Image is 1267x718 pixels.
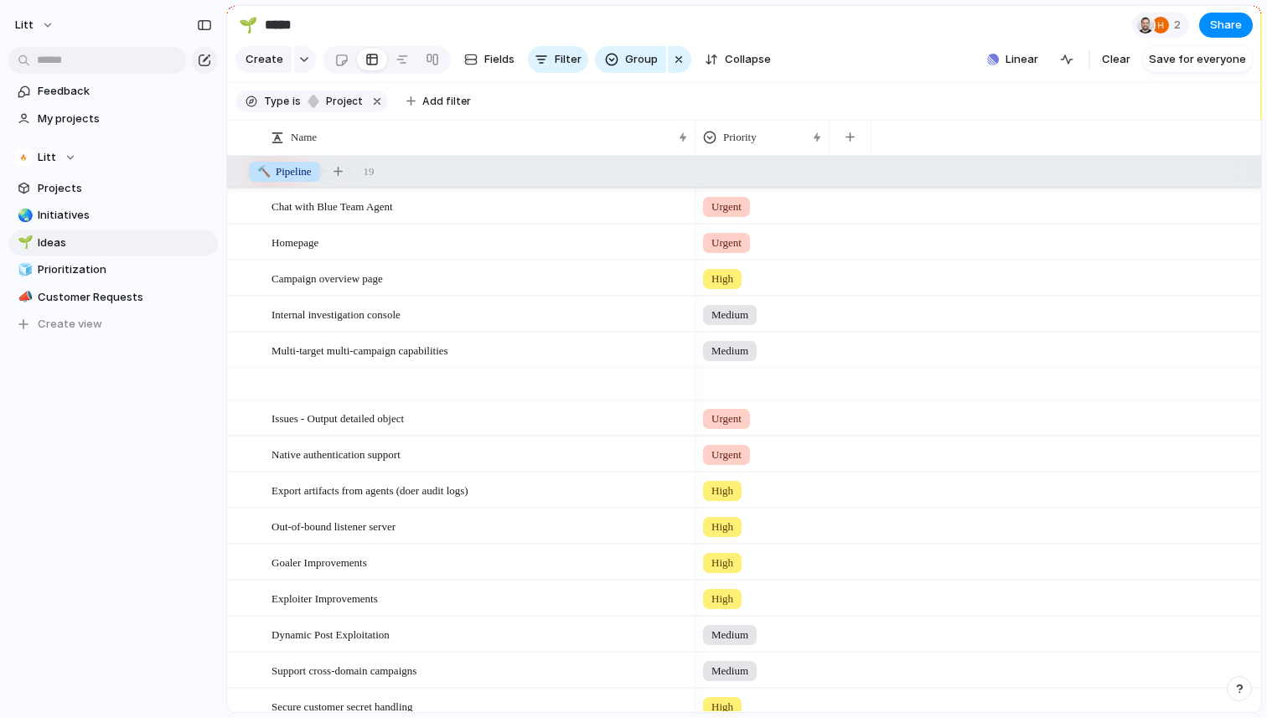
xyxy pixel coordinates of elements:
[422,94,471,109] span: Add filter
[1095,46,1137,73] button: Clear
[8,230,218,256] a: 🌱Ideas
[711,411,742,427] span: Urgent
[271,268,383,287] span: Campaign overview page
[257,165,271,178] span: 🔨
[8,203,218,228] a: 🌏Initiatives
[292,94,301,109] span: is
[271,552,367,571] span: Goaler Improvements
[321,94,363,109] span: project
[458,46,521,73] button: Fields
[38,289,212,306] span: Customer Requests
[8,257,218,282] a: 🧊Prioritization
[38,207,212,224] span: Initiatives
[8,12,63,39] button: Litt
[1199,13,1253,38] button: Share
[723,129,757,146] span: Priority
[711,447,742,463] span: Urgent
[271,516,396,535] span: Out-of-bound listener server
[38,316,102,333] span: Create view
[18,261,29,280] div: 🧊
[235,12,261,39] button: 🌱
[38,83,212,100] span: Feedback
[595,46,666,73] button: Group
[8,312,218,337] button: Create view
[698,46,778,73] button: Collapse
[18,206,29,225] div: 🌏
[271,408,404,427] span: Issues - Output detailed object
[8,106,218,132] a: My projects
[711,483,733,499] span: High
[8,79,218,104] a: Feedback
[38,111,212,127] span: My projects
[246,51,283,68] span: Create
[15,289,32,306] button: 📣
[18,233,29,252] div: 🌱
[15,17,34,34] span: Litt
[271,444,401,463] span: Native authentication support
[271,196,393,215] span: Chat with Blue Team Agent
[8,145,218,170] button: Litt
[625,51,658,68] span: Group
[38,235,212,251] span: Ideas
[15,207,32,224] button: 🌏
[239,13,257,36] div: 🌱
[271,624,390,643] span: Dynamic Post Exploitation
[38,261,212,278] span: Prioritization
[271,696,413,715] span: Secure customer secret handling
[711,519,733,535] span: High
[271,480,468,499] span: Export artifacts from agents (doer audit logs)
[711,699,733,715] span: High
[364,163,375,180] span: 19
[711,235,742,251] span: Urgent
[303,92,366,111] button: project
[711,555,733,571] span: High
[15,261,32,278] button: 🧊
[711,627,748,643] span: Medium
[271,340,448,359] span: Multi-target multi-campaign capabilities
[1210,17,1242,34] span: Share
[711,663,748,679] span: Medium
[8,285,218,310] a: 📣Customer Requests
[1006,51,1038,68] span: Linear
[235,46,292,73] button: Create
[257,163,312,180] span: Pipeline
[8,176,218,201] a: Projects
[1149,51,1246,68] span: Save for everyone
[271,304,401,323] span: Internal investigation console
[1142,46,1253,73] button: Save for everyone
[1174,17,1186,34] span: 2
[711,343,748,359] span: Medium
[38,149,56,166] span: Litt
[18,287,29,307] div: 📣
[555,51,582,68] span: Filter
[980,47,1045,72] button: Linear
[15,235,32,251] button: 🌱
[38,180,212,197] span: Projects
[528,46,588,73] button: Filter
[271,660,416,679] span: Support cross-domain campaigns
[725,51,771,68] span: Collapse
[396,90,481,113] button: Add filter
[711,591,733,607] span: High
[711,307,748,323] span: Medium
[271,232,318,251] span: Homepage
[1102,51,1130,68] span: Clear
[271,588,378,607] span: Exploiter Improvements
[289,92,304,111] button: is
[711,199,742,215] span: Urgent
[264,94,289,109] span: Type
[711,271,733,287] span: High
[291,129,317,146] span: Name
[484,51,515,68] span: Fields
